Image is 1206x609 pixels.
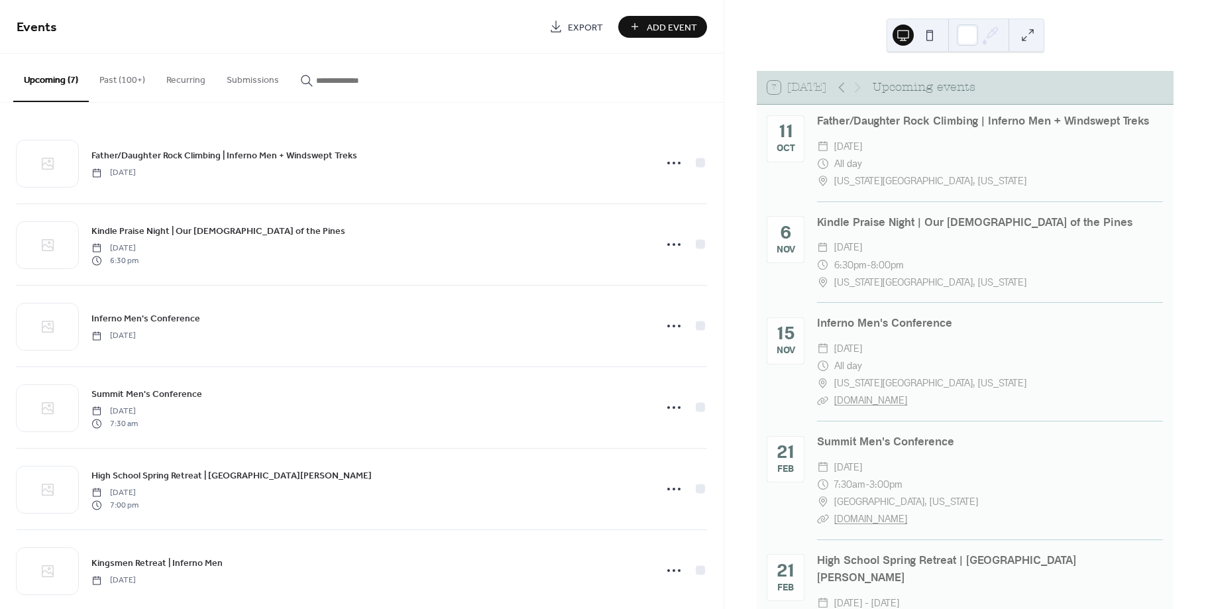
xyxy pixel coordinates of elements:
div: Feb [777,584,794,593]
div: 21 [777,563,795,581]
div: ​ [817,172,829,190]
span: - [867,256,871,274]
span: All day [834,155,862,172]
div: ​ [817,239,829,256]
div: ​ [817,476,829,493]
span: 7:30 am [91,417,138,429]
div: Kindle Praise Night | Our [DEMOGRAPHIC_DATA] of the Pines [817,214,1163,231]
div: Feb [777,465,794,474]
div: ​ [817,340,829,357]
span: Summit Men's Conference [91,388,202,402]
div: ​ [817,493,829,510]
span: 3:00pm [869,476,903,493]
span: High School Spring Retreat | [GEOGRAPHIC_DATA][PERSON_NAME] [91,469,372,483]
a: High School Spring Retreat | [GEOGRAPHIC_DATA][PERSON_NAME] [91,468,372,483]
div: ​ [817,274,829,291]
span: [DATE] [834,138,862,155]
div: 15 [777,325,795,344]
a: Kingsmen Retreat | Inferno Men [91,555,223,571]
span: [US_STATE][GEOGRAPHIC_DATA], [US_STATE] [834,274,1026,291]
span: 7:30am [834,476,865,493]
div: 6 [780,225,791,243]
span: [DATE] [91,167,136,179]
span: Export [568,21,603,34]
button: Recurring [156,54,216,101]
button: Submissions [216,54,290,101]
span: [DATE] [834,239,862,256]
span: [DATE] [834,340,862,357]
div: ​ [817,510,829,527]
span: [DATE] [91,330,136,342]
span: Kingsmen Retreat | Inferno Men [91,557,223,571]
span: [US_STATE][GEOGRAPHIC_DATA], [US_STATE] [834,172,1026,190]
span: 7:00 pm [91,499,138,511]
span: [GEOGRAPHIC_DATA], [US_STATE] [834,493,978,510]
a: Kindle Praise Night | Our [DEMOGRAPHIC_DATA] of the Pines [91,223,345,239]
span: [DATE] [91,575,136,586]
div: Upcoming events [873,79,975,96]
a: Father/Daughter Rock Climbing | Inferno Men + Windswept Treks [91,148,357,163]
div: Nov [777,246,795,255]
a: Summit Men's Conference [817,435,954,449]
button: Past (100+) [89,54,156,101]
span: Father/Daughter Rock Climbing | Inferno Men + Windswept Treks [91,149,357,163]
span: Events [17,15,57,40]
div: ​ [817,155,829,172]
div: 11 [779,123,793,142]
div: ​ [817,374,829,392]
button: Add Event [618,16,707,38]
div: ​ [817,138,829,155]
a: [DOMAIN_NAME] [834,394,907,406]
button: Upcoming (7) [13,54,89,102]
div: ​ [817,357,829,374]
span: - [865,476,869,493]
a: High School Spring Retreat | [GEOGRAPHIC_DATA][PERSON_NAME] [817,553,1076,584]
span: All day [834,357,862,374]
span: Add Event [647,21,697,34]
a: [DOMAIN_NAME] [834,513,907,525]
a: Summit Men's Conference [91,386,202,402]
a: Export [539,16,613,38]
div: ​ [817,459,829,476]
span: [DATE] [91,243,138,254]
div: 21 [777,444,795,463]
a: Inferno Men's Conference [817,316,952,330]
span: [DATE] [834,459,862,476]
div: Oct [777,144,795,154]
span: Kindle Praise Night | Our [DEMOGRAPHIC_DATA] of the Pines [91,225,345,239]
span: [US_STATE][GEOGRAPHIC_DATA], [US_STATE] [834,374,1026,392]
span: 8:00pm [871,256,904,274]
span: Inferno Men's Conference [91,312,200,326]
div: ​ [817,256,829,274]
a: Inferno Men's Conference [91,311,200,326]
span: 6:30pm [834,256,867,274]
span: 6:30 pm [91,254,138,266]
div: Nov [777,347,795,356]
div: Father/Daughter Rock Climbing | Inferno Men + Windswept Treks [817,113,1163,130]
div: ​ [817,392,829,409]
span: [DATE] [91,406,138,417]
span: [DATE] [91,487,138,499]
